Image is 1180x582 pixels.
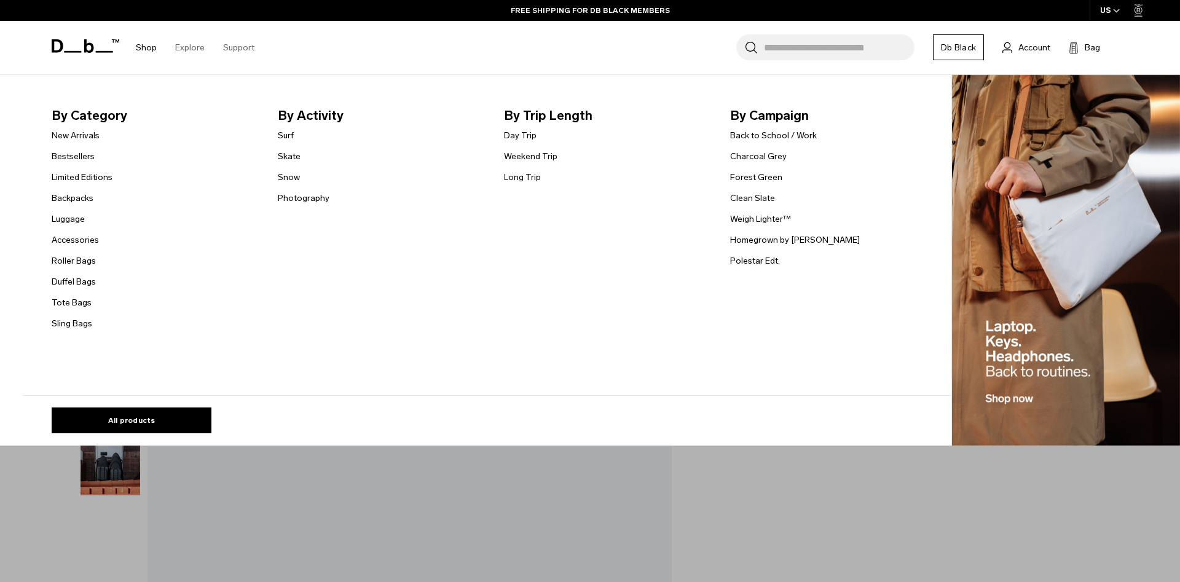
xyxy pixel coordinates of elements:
span: By Activity [278,106,484,125]
a: Roller Bags [52,254,96,267]
a: Skate [278,150,301,163]
a: Weigh Lighter™ [730,213,791,226]
a: Accessories [52,234,99,246]
a: Homegrown by [PERSON_NAME] [730,234,860,246]
a: Duffel Bags [52,275,96,288]
a: Forest Green [730,171,782,184]
a: New Arrivals [52,129,100,142]
a: Back to School / Work [730,129,817,142]
a: Bestsellers [52,150,95,163]
a: Explore [175,26,205,69]
a: Luggage [52,213,85,226]
a: Clean Slate [730,192,775,205]
img: Db [952,75,1180,446]
a: Polestar Edt. [730,254,780,267]
a: Limited Editions [52,171,112,184]
a: Long Trip [504,171,541,184]
a: Support [223,26,254,69]
a: FREE SHIPPING FOR DB BLACK MEMBERS [511,5,670,16]
a: Tote Bags [52,296,92,309]
a: Charcoal Grey [730,150,787,163]
a: Backpacks [52,192,93,205]
a: Weekend Trip [504,150,557,163]
a: Account [1002,40,1050,55]
span: Account [1018,41,1050,54]
a: Db Black [933,34,984,60]
span: By Trip Length [504,106,710,125]
span: Bag [1085,41,1100,54]
a: Day Trip [504,129,537,142]
a: Shop [136,26,157,69]
a: Surf [278,129,294,142]
a: Snow [278,171,300,184]
a: Sling Bags [52,317,92,330]
a: Photography [278,192,329,205]
button: Bag [1069,40,1100,55]
nav: Main Navigation [127,21,264,74]
a: All products [52,407,211,433]
span: By Campaign [730,106,937,125]
span: By Category [52,106,258,125]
